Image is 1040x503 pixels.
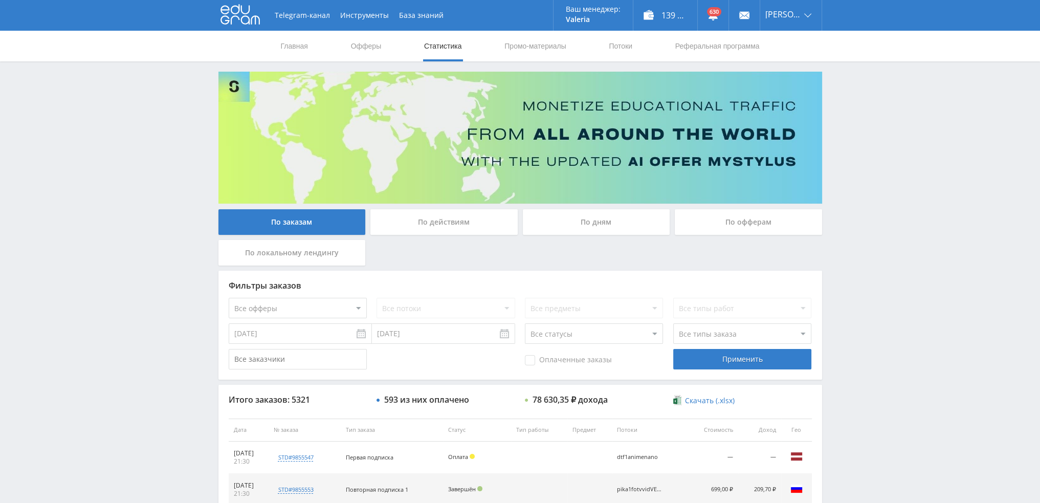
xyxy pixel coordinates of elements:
[566,15,621,24] p: Valeria
[341,419,443,442] th: Тип заказа
[384,395,469,404] div: 593 из них оплачено
[738,442,781,474] td: —
[685,397,735,405] span: Скачать (.xlsx)
[423,31,463,61] a: Статистика
[234,449,263,457] div: [DATE]
[470,454,475,459] span: Холд
[229,281,812,290] div: Фильтры заказов
[234,490,263,498] div: 21:30
[566,5,621,13] p: Ваш менеджер:
[229,349,367,369] input: Все заказчики
[448,485,476,493] span: Завершён
[278,453,313,462] div: std#9855547
[229,419,269,442] th: Дата
[617,454,663,461] div: dtf1animenano
[525,355,612,365] span: Оплаченные заказы
[673,396,735,406] a: Скачать (.xlsx)
[503,31,567,61] a: Промо-материалы
[567,419,612,442] th: Предмет
[278,486,313,494] div: std#9855553
[234,482,263,490] div: [DATE]
[523,209,670,235] div: По дням
[346,453,393,461] span: Первая подписка
[686,442,738,474] td: —
[280,31,309,61] a: Главная
[370,209,518,235] div: По действиям
[765,10,801,18] span: [PERSON_NAME]
[617,486,663,493] div: pika1fotvvidVEO3
[673,395,682,405] img: xlsx
[738,419,781,442] th: Доход
[448,453,468,461] span: Оплата
[674,31,761,61] a: Реферальная программа
[234,457,263,466] div: 21:30
[350,31,383,61] a: Офферы
[686,419,738,442] th: Стоимость
[675,209,822,235] div: По офферам
[346,486,408,493] span: Повторная подписка 1
[790,483,803,495] img: rus.png
[229,395,367,404] div: Итого заказов: 5321
[533,395,608,404] div: 78 630,35 ₽ дохода
[218,72,822,204] img: Banner
[443,419,511,442] th: Статус
[673,349,811,369] div: Применить
[612,419,686,442] th: Потоки
[218,240,366,266] div: По локальному лендингу
[511,419,567,442] th: Тип работы
[268,419,340,442] th: № заказа
[218,209,366,235] div: По заказам
[790,450,803,463] img: lva.png
[477,486,482,491] span: Подтвержден
[608,31,633,61] a: Потоки
[781,419,812,442] th: Гео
